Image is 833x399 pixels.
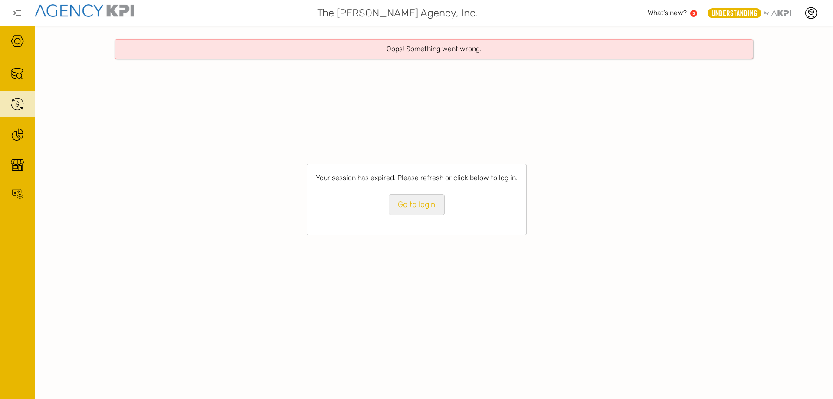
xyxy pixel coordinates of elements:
span: What’s new? [648,9,687,17]
h3: Your session has expired. Please refresh or click below to log in. [316,173,518,183]
span: The [PERSON_NAME] Agency, Inc. [317,5,478,21]
a: Go to login [389,194,445,215]
text: 5 [692,11,695,16]
img: agencykpi-logo-550x69-2d9e3fa8.png [35,4,134,17]
p: Oops! Something went wrong. [387,44,482,54]
a: 5 [690,10,697,17]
